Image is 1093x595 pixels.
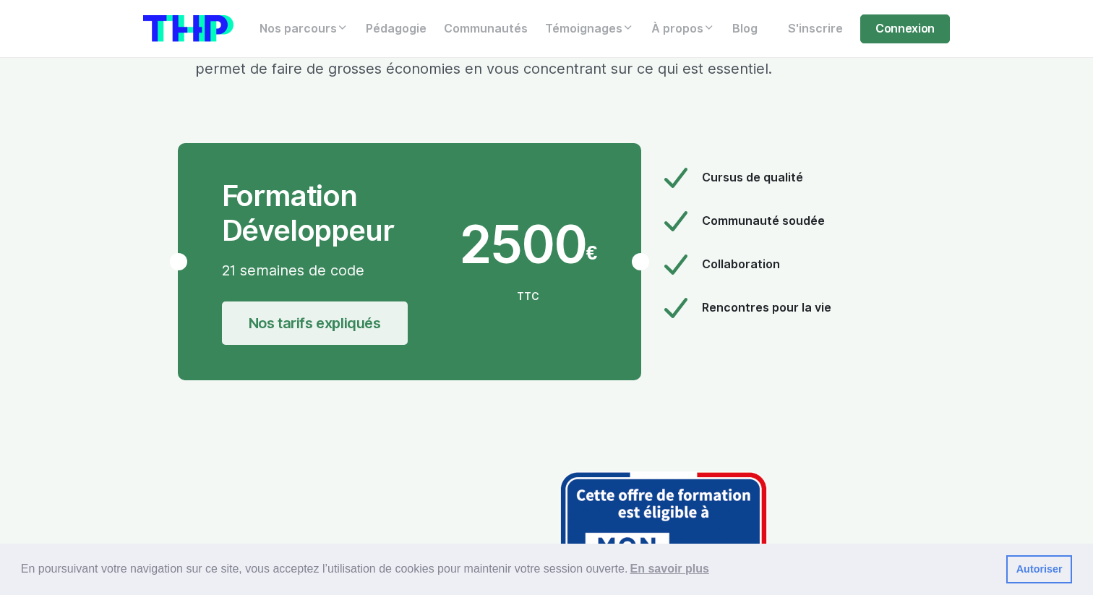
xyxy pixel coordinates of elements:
span: € [586,241,597,265]
a: dismiss cookie message [1006,555,1072,584]
span: Rencontres pour la vie [702,301,831,314]
span: Cursus de qualité [702,171,803,184]
a: À propos [643,14,724,43]
a: Nos parcours [251,14,357,43]
a: Témoignages [536,14,643,43]
a: Communautés [435,14,536,43]
span: Collaboration [702,257,780,271]
a: Nos tarifs expliqués [222,301,408,345]
span: Formation Développeur [222,179,442,248]
a: Blog [724,14,766,43]
a: S'inscrire [779,14,852,43]
a: learn more about cookies [627,558,711,580]
p: Sans les contraintes d’un enseignement classique coûteux et peu stimulant; notre formation vous p... [195,36,898,80]
p: 21 semaines de code [222,260,442,281]
a: Connexion [860,14,950,43]
span: 2500 [459,218,586,270]
img: logo [143,15,233,42]
span: Communauté soudée [702,214,825,228]
span: TTC [517,291,539,302]
span: En poursuivant votre navigation sur ce site, vous acceptez l’utilisation de cookies pour mainteni... [21,558,995,580]
a: Pédagogie [357,14,435,43]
